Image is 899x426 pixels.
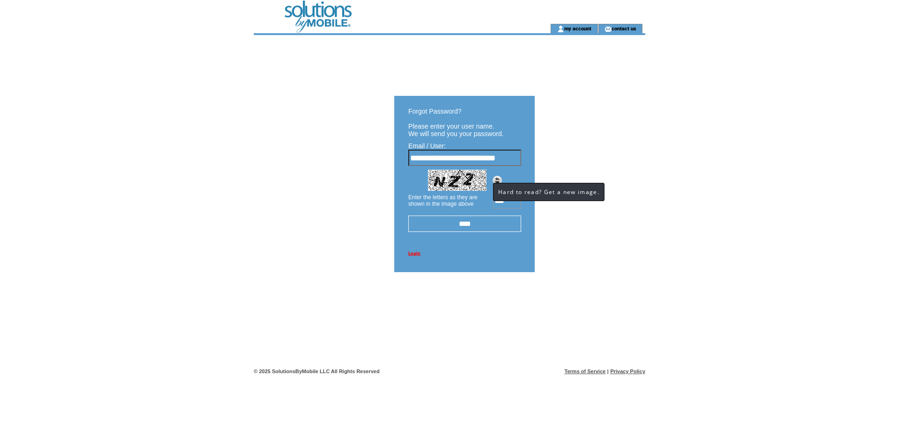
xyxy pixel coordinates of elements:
[408,142,446,150] span: Email / User:
[428,170,486,191] img: Captcha.jpg
[408,251,420,256] a: Login
[604,25,612,33] img: contact_us_icon.gif
[612,25,636,31] a: contact us
[408,194,477,207] span: Enter the letters as they are shown in the image above
[254,368,380,374] span: © 2025 SolutionsByMobile LLC All Rights Reserved
[610,368,645,374] a: Privacy Policy
[498,188,599,196] span: Hard to read? Get a new image.
[408,108,504,137] span: Forgot Password? Please enter your user name. We will send you your password.
[557,25,564,33] img: account_icon.gif
[607,368,609,374] span: |
[493,176,502,185] img: refresh.png
[565,368,606,374] a: Terms of Service
[564,25,591,31] a: my account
